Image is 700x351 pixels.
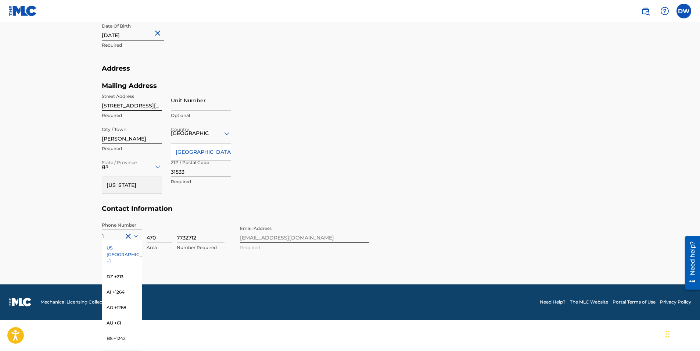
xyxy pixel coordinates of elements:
a: Portal Terms of Use [613,299,656,305]
p: Required [171,178,231,185]
h5: Mailing Address [102,82,231,90]
iframe: Resource Center [679,233,700,292]
a: The MLC Website [570,299,608,305]
p: Optional [171,112,231,119]
button: Close [153,22,164,44]
img: logo [9,298,32,306]
img: search [641,7,650,15]
h5: Contact Information [102,205,599,222]
p: Required [102,42,231,49]
div: [US_STATE] [102,177,162,194]
h5: Address [102,64,599,82]
div: AU +61 [102,315,142,331]
label: State / Province [102,155,137,166]
img: help [660,7,669,15]
p: Number Required [177,244,225,251]
div: BS +1242 [102,331,142,346]
a: Need Help? [540,299,566,305]
div: AI +1264 [102,284,142,300]
label: Country [171,122,189,133]
div: Drag [665,323,670,345]
div: DZ +213 [102,269,142,284]
iframe: Chat Widget [663,316,700,351]
a: Public Search [638,4,653,18]
span: Mechanical Licensing Collective © 2025 [40,299,126,305]
a: Privacy Policy [660,299,691,305]
p: Required [102,112,162,119]
div: User Menu [676,4,691,18]
div: [GEOGRAPHIC_DATA] [171,144,231,160]
img: MLC Logo [9,6,37,16]
p: Required [102,145,162,152]
div: AG +1268 [102,300,142,315]
div: US, [GEOGRAPHIC_DATA] +1 [102,240,142,269]
p: Area [147,244,172,251]
div: Help [657,4,672,18]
